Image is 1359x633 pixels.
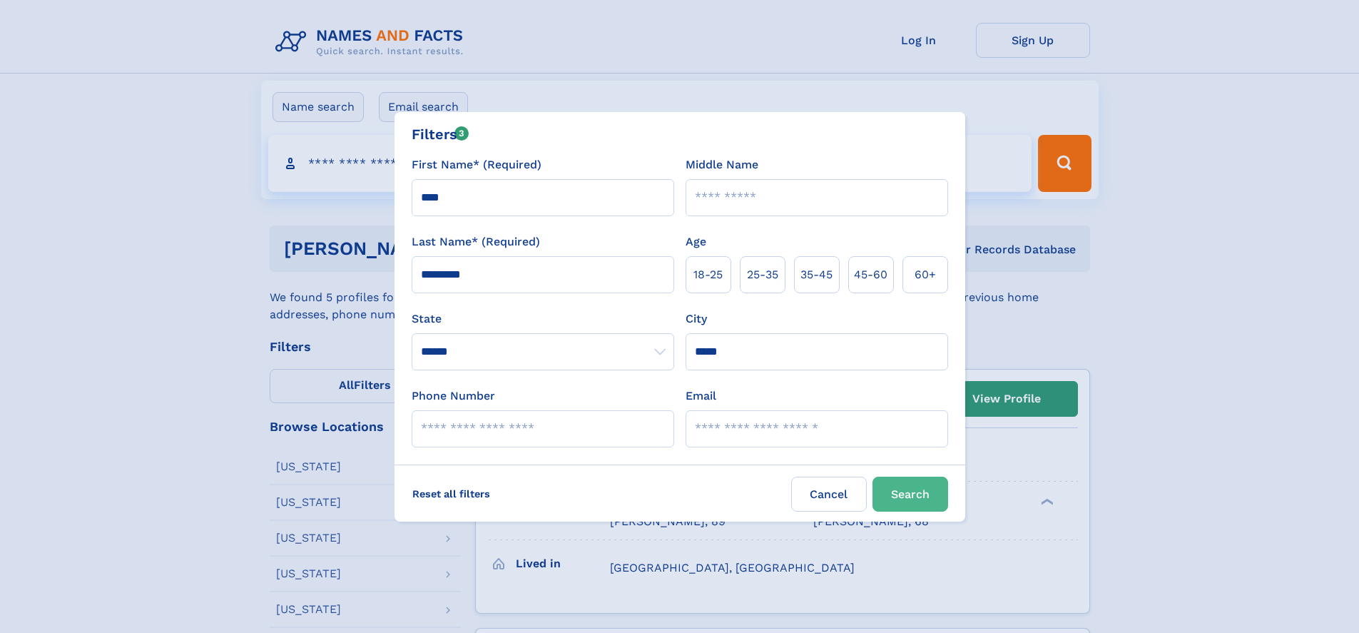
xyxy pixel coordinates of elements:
label: First Name* (Required) [412,156,541,173]
label: Last Name* (Required) [412,233,540,250]
label: Cancel [791,477,867,512]
label: Email [686,388,716,405]
label: Phone Number [412,388,495,405]
label: Middle Name [686,156,758,173]
span: 25‑35 [747,266,778,283]
span: 45‑60 [854,266,887,283]
span: 18‑25 [693,266,723,283]
label: State [412,310,674,328]
span: 35‑45 [800,266,833,283]
label: City [686,310,707,328]
div: Filters [412,123,469,145]
label: Age [686,233,706,250]
button: Search [872,477,948,512]
span: 60+ [915,266,936,283]
label: Reset all filters [403,477,499,511]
